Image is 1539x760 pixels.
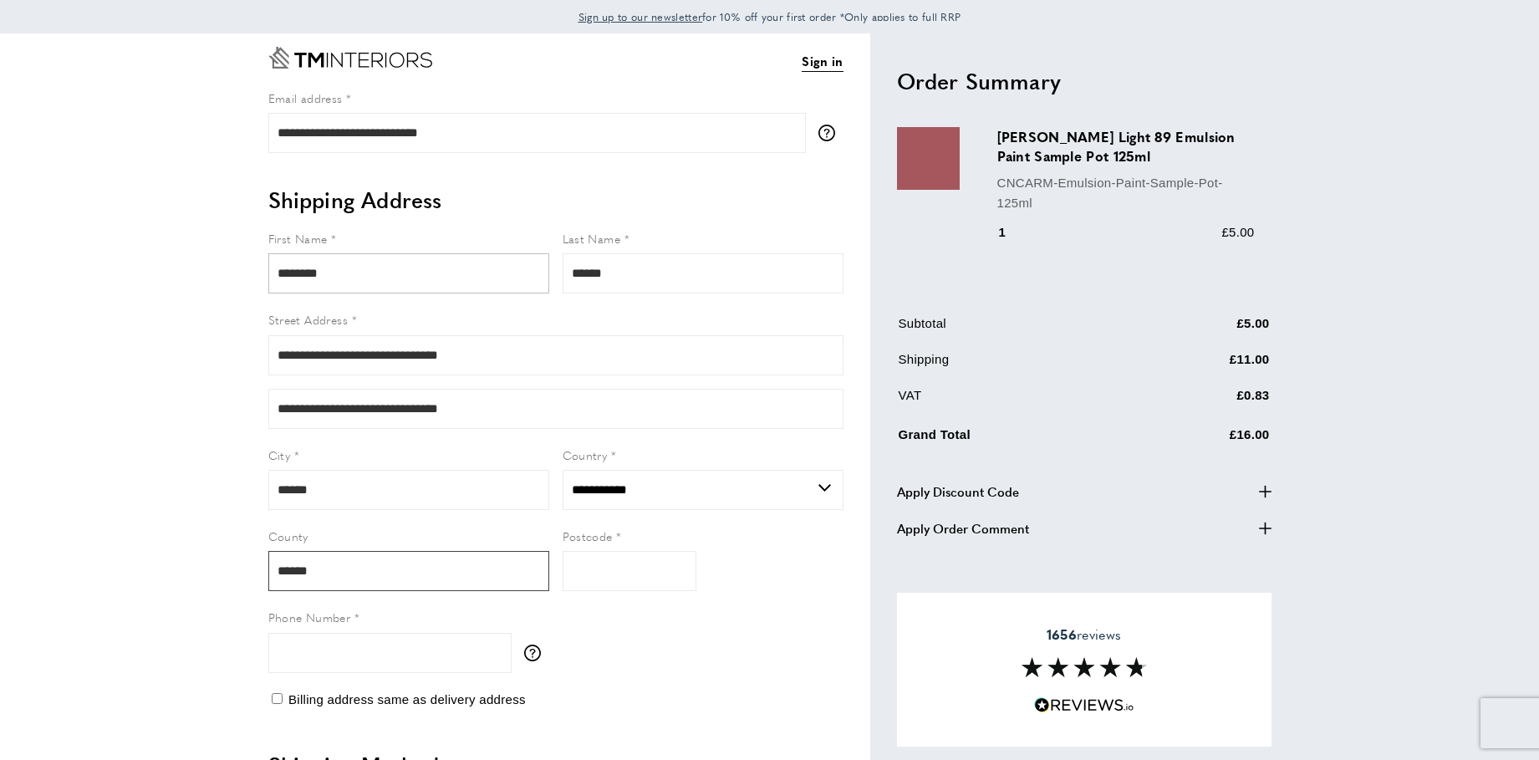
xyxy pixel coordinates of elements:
span: Sign up to our newsletter [578,9,703,24]
span: £5.00 [1221,225,1254,239]
img: Carmen Light 89 Emulsion Paint Sample Pot 125ml [897,127,960,190]
a: Sign in [802,51,843,72]
td: £5.00 [1138,314,1269,346]
h2: Order Summary [897,66,1271,96]
img: Reviews.io 5 stars [1034,697,1134,713]
span: Country [563,446,608,463]
td: VAT [899,385,1137,418]
p: CNCARM-Emulsion-Paint-Sample-Pot-125ml [997,173,1255,213]
span: Phone Number [268,609,351,625]
input: Billing address same as delivery address [272,693,283,704]
td: £11.00 [1138,349,1269,382]
span: reviews [1047,626,1121,643]
td: Shipping [899,349,1137,382]
td: Grand Total [899,421,1137,457]
span: Email address [268,89,343,106]
span: Apply Discount Code [897,482,1019,502]
a: Go to Home page [268,47,432,69]
div: 1 [997,222,1030,242]
td: £16.00 [1138,421,1269,457]
span: County [268,528,308,544]
span: Last Name [563,230,621,247]
td: Subtotal [899,314,1137,346]
strong: 1656 [1047,625,1077,644]
span: Street Address [268,311,349,328]
h3: [PERSON_NAME] Light 89 Emulsion Paint Sample Pot 125ml [997,127,1255,166]
button: More information [818,125,843,141]
button: More information [524,645,549,661]
span: for 10% off your first order *Only applies to full RRP [578,9,961,24]
span: City [268,446,291,463]
img: Reviews section [1022,657,1147,677]
td: £0.83 [1138,385,1269,418]
span: Postcode [563,528,613,544]
a: Sign up to our newsletter [578,8,703,25]
h2: Shipping Address [268,185,843,215]
span: Billing address same as delivery address [288,692,526,706]
span: Apply Order Comment [897,518,1029,538]
span: First Name [268,230,328,247]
